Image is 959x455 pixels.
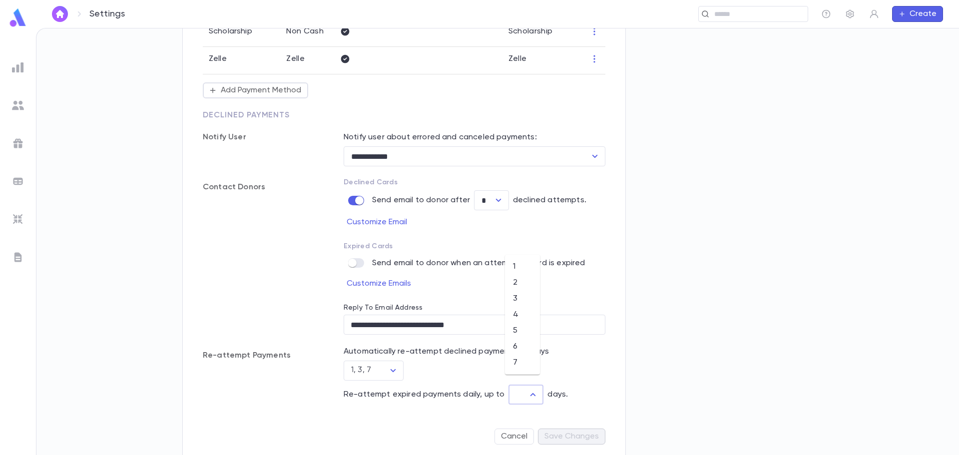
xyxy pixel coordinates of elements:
[203,111,290,119] span: Declined Payments
[12,99,24,111] img: students_grey.60c7aba0da46da39d6d829b817ac14fc.svg
[502,47,583,74] td: Zelle
[505,323,540,339] li: 5
[372,195,470,205] p: Send email to donor after
[502,19,583,47] td: Scholarship
[505,259,540,275] li: 1
[280,19,334,47] td: Non Cash
[505,291,540,307] li: 3
[588,149,602,163] button: Open
[344,276,417,292] button: Customize Emails
[344,190,605,210] div: declined attempts.
[386,364,400,378] button: Open
[209,54,227,64] p: Zelle
[12,251,24,263] img: letters_grey.7941b92b52307dd3b8a917253454ce1c.svg
[12,175,24,187] img: batches_grey.339ca447c9d9533ef1741baa751efc33.svg
[12,137,24,149] img: campaigns_grey.99e729a5f7ee94e3726e6486bddda8f1.svg
[494,429,534,445] button: Cancel
[372,258,585,268] p: Send email to donor when an attempted card is expired
[203,82,308,98] button: Add Payment Method
[344,304,423,312] label: Reply To Email Address
[491,193,505,207] button: Open
[526,388,540,402] button: Close
[505,339,540,355] li: 6
[89,8,125,19] p: Settings
[351,365,371,376] div: 1, 3, 7
[892,6,943,22] button: Create
[505,275,540,291] li: 2
[209,26,252,36] p: Scholarship
[344,214,413,230] button: Customize Email
[547,390,568,400] p: days.
[505,355,540,371] li: 7
[344,242,605,250] p: Expired Cards
[344,347,549,357] p: Automatically re-attempt declined payments on days
[203,178,324,192] p: Contact Donors
[203,347,324,361] p: Re-attempt Payments
[12,213,24,225] img: imports_grey.530a8a0e642e233f2baf0ef88e8c9fcb.svg
[8,8,28,27] img: logo
[280,47,334,74] td: Zelle
[12,61,24,73] img: reports_grey.c525e4749d1bce6a11f5fe2a8de1b229.svg
[203,132,324,142] p: Notify User
[344,178,605,186] p: Declined Cards
[344,132,605,142] p: Notify user about errored and canceled payments:
[505,307,540,323] li: 4
[344,390,504,400] p: Re-attempt expired payments daily, up to
[54,10,66,18] img: home_white.a664292cf8c1dea59945f0da9f25487c.svg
